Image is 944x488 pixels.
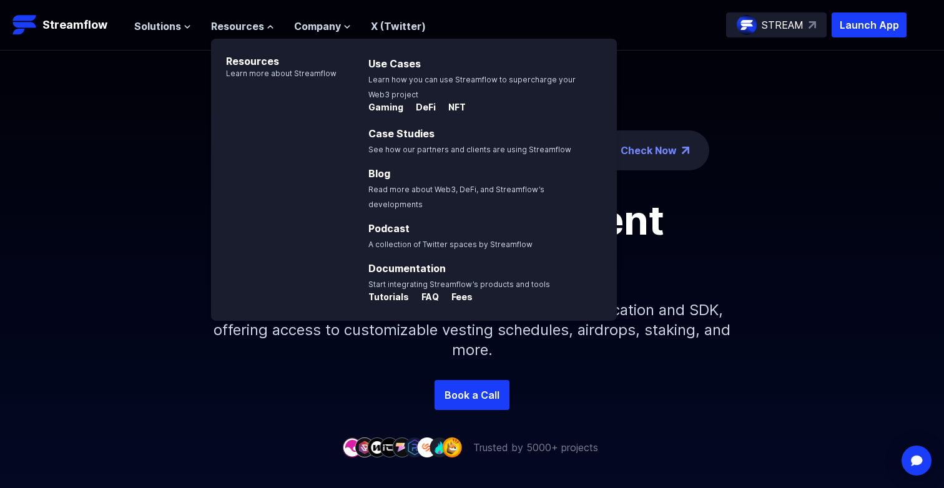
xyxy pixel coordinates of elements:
[832,12,907,37] button: Launch App
[621,143,677,158] a: Check Now
[406,102,438,115] a: DeFi
[211,39,337,69] p: Resources
[406,101,436,114] p: DeFi
[368,291,409,303] p: Tutorials
[726,12,827,37] a: STREAM
[42,16,107,34] p: Streamflow
[355,437,375,457] img: company-2
[368,127,435,140] a: Case Studies
[430,437,450,457] img: company-8
[809,21,816,29] img: top-right-arrow.svg
[417,437,437,457] img: company-7
[368,101,403,114] p: Gaming
[368,167,390,180] a: Blog
[380,437,400,457] img: company-4
[411,291,439,303] p: FAQ
[682,147,689,154] img: top-right-arrow.png
[411,292,441,305] a: FAQ
[368,185,544,209] span: Read more about Web3, DeFi, and Streamflow’s developments
[211,19,264,34] span: Resources
[737,15,757,35] img: streamflow-logo-circle.png
[12,12,122,37] a: Streamflow
[368,57,421,70] a: Use Cases
[368,75,576,99] span: Learn how you can use Streamflow to supercharge your Web3 project
[442,437,462,457] img: company-9
[12,12,37,37] img: Streamflow Logo
[211,69,337,79] p: Learn more about Streamflow
[367,437,387,457] img: company-3
[368,292,411,305] a: Tutorials
[134,19,181,34] span: Solutions
[441,291,473,303] p: Fees
[368,145,571,154] span: See how our partners and clients are using Streamflow
[368,280,550,289] span: Start integrating Streamflow’s products and tools
[368,262,446,275] a: Documentation
[204,280,740,380] p: Simplify your token distribution with Streamflow's Application and SDK, offering access to custom...
[371,20,426,32] a: X (Twitter)
[473,440,598,455] p: Trusted by 5000+ projects
[134,19,191,34] button: Solutions
[294,19,351,34] button: Company
[368,240,533,249] span: A collection of Twitter spaces by Streamflow
[441,292,473,305] a: Fees
[902,446,932,476] div: Open Intercom Messenger
[435,380,509,410] a: Book a Call
[438,102,466,115] a: NFT
[294,19,341,34] span: Company
[211,19,274,34] button: Resources
[368,102,406,115] a: Gaming
[342,437,362,457] img: company-1
[191,200,753,280] h1: Token management infrastructure
[392,437,412,457] img: company-5
[438,101,466,114] p: NFT
[368,222,410,235] a: Podcast
[762,17,804,32] p: STREAM
[405,437,425,457] img: company-6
